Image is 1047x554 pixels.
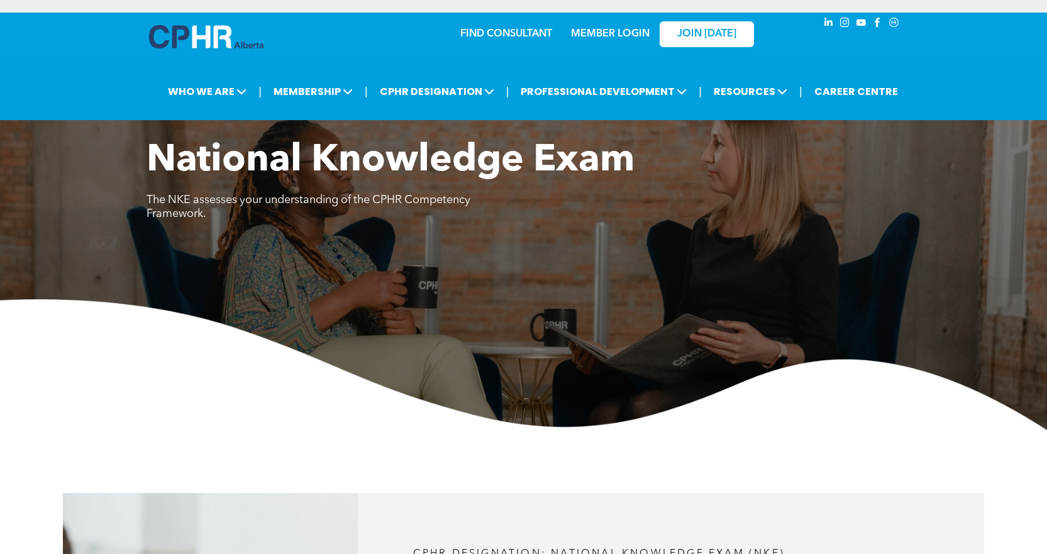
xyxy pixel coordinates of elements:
[710,80,791,103] span: RESOURCES
[147,194,470,219] span: The NKE assesses your understanding of the CPHR Competency Framework.
[811,80,902,103] a: CAREER CENTRE
[871,16,885,33] a: facebook
[460,29,552,39] a: FIND CONSULTANT
[822,16,836,33] a: linkedin
[270,80,357,103] span: MEMBERSHIP
[660,21,754,47] a: JOIN [DATE]
[571,29,650,39] a: MEMBER LOGIN
[838,16,852,33] a: instagram
[517,80,690,103] span: PROFESSIONAL DEVELOPMENT
[258,79,262,104] li: |
[887,16,901,33] a: Social network
[799,79,802,104] li: |
[855,16,868,33] a: youtube
[376,80,498,103] span: CPHR DESIGNATION
[677,28,736,40] span: JOIN [DATE]
[149,25,263,48] img: A blue and white logo for cp alberta
[164,80,250,103] span: WHO WE ARE
[147,142,634,180] span: National Knowledge Exam
[506,79,509,104] li: |
[365,79,368,104] li: |
[699,79,702,104] li: |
